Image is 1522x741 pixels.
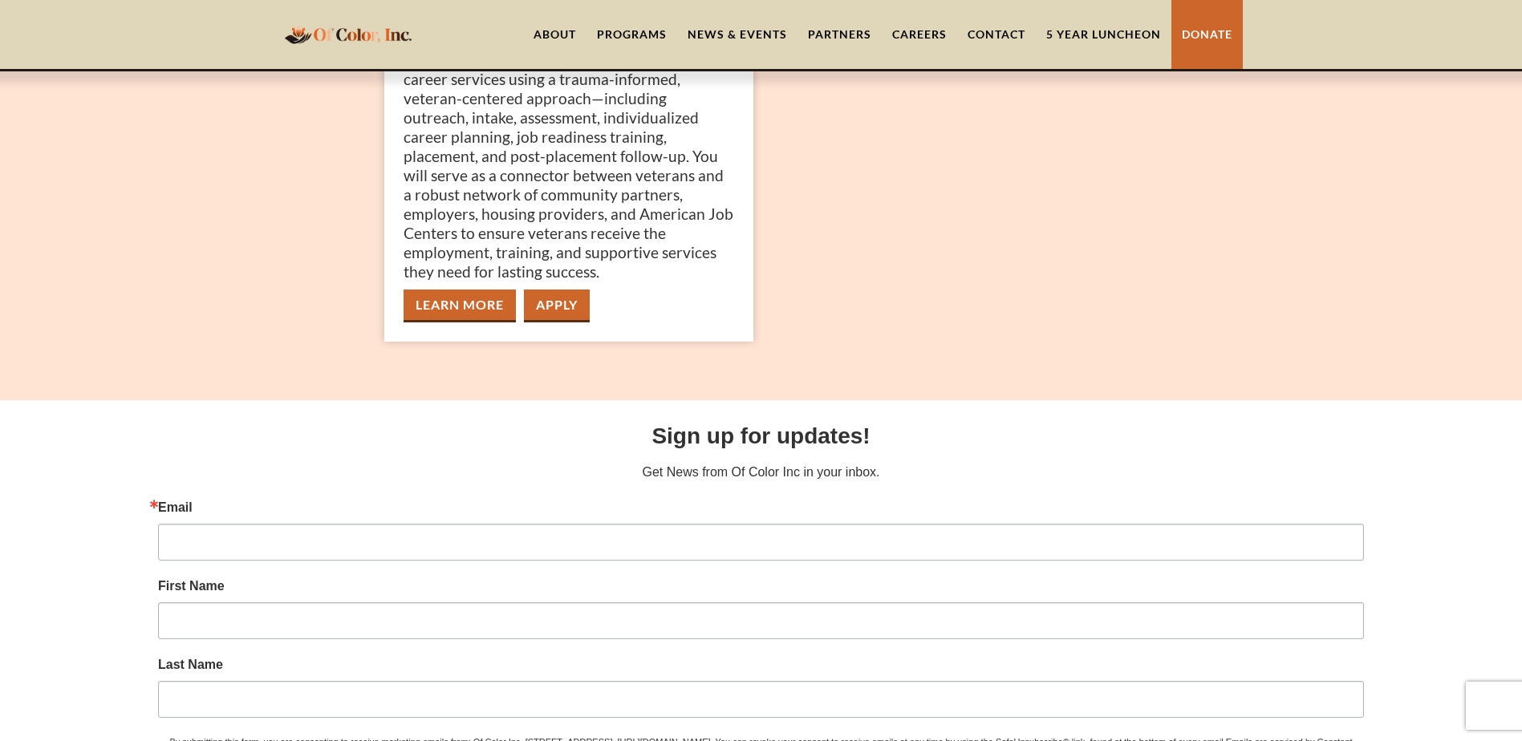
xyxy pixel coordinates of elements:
label: First Name [158,580,1364,593]
h2: Sign up for updates! [158,419,1364,453]
p: Get News from Of Color Inc in your inbox. [158,463,1364,482]
div: Programs [597,26,667,43]
a: Apply [524,290,590,322]
label: Email [158,501,1364,514]
label: Last Name [158,658,1364,671]
a: home [280,15,416,53]
a: Learn More [404,290,516,322]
